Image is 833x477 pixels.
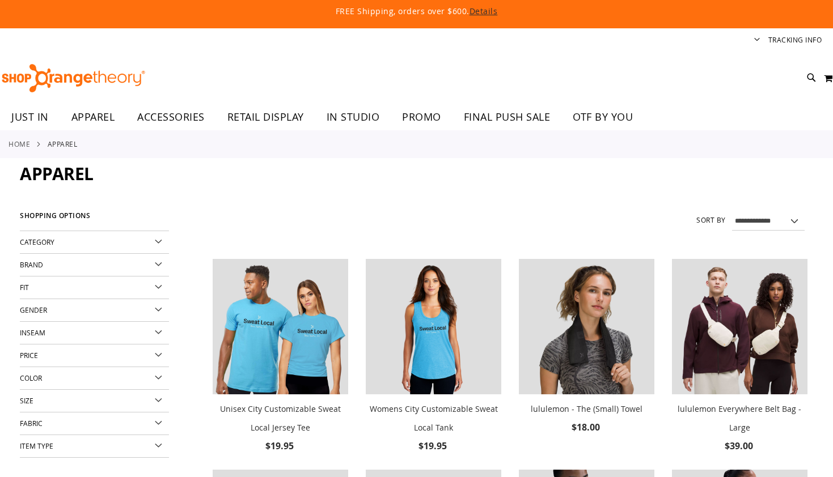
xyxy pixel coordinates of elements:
p: FREE Shipping, orders over $600. [77,6,757,17]
a: Home [9,139,30,149]
span: APPAREL [71,104,115,130]
div: Color [20,367,169,390]
span: IN STUDIO [327,104,380,130]
span: FINAL PUSH SALE [464,104,551,130]
div: product [513,253,660,464]
span: ACCESSORIES [137,104,205,130]
span: $39.00 [725,440,755,452]
a: City Customizable Perfect Racerback Tank [366,259,501,397]
span: Brand [20,260,43,269]
a: FINAL PUSH SALE [453,104,562,130]
a: PROMO [391,104,453,130]
span: Size [20,396,33,405]
strong: Shopping Options [20,207,169,231]
div: Inseam [20,322,169,344]
span: PROMO [402,104,441,130]
a: Details [470,6,498,16]
span: OTF BY YOU [573,104,633,130]
div: Gender [20,299,169,322]
span: Color [20,373,42,382]
span: Fabric [20,419,43,428]
div: Item Type [20,435,169,458]
img: lululemon - The (Small) Towel [519,259,654,394]
span: JUST IN [11,104,49,130]
div: Brand [20,254,169,276]
img: City Customizable Perfect Racerback Tank [366,259,501,394]
span: Inseam [20,328,45,337]
strong: APPAREL [48,139,78,149]
div: Fit [20,276,169,299]
a: Tracking Info [768,35,822,45]
span: RETAIL DISPLAY [227,104,304,130]
button: Account menu [754,35,760,46]
div: Price [20,344,169,367]
div: Size [20,390,169,412]
a: lululemon Everywhere Belt Bag - Large [678,403,801,433]
span: APPAREL [20,162,94,185]
a: ACCESSORIES [126,104,216,130]
a: Unisex City Customizable Sweat Local Jersey Tee [220,403,341,433]
span: $18.00 [572,421,602,433]
a: APPAREL [60,104,126,130]
div: Fabric [20,412,169,435]
span: $19.95 [265,440,295,452]
span: $19.95 [418,440,449,452]
span: Gender [20,305,47,314]
img: lululemon Everywhere Belt Bag - Large [672,259,807,394]
span: Fit [20,283,29,292]
label: Sort By [696,215,726,225]
a: lululemon - The (Small) Towel [519,259,654,397]
a: IN STUDIO [315,104,391,130]
span: Category [20,237,54,246]
a: OTF BY YOU [561,104,644,130]
span: Price [20,351,38,360]
a: lululemon - The (Small) Towel [531,403,642,414]
a: Unisex City Customizable Fine Jersey Tee [213,259,348,397]
img: Unisex City Customizable Fine Jersey Tee [213,259,348,394]
a: RETAIL DISPLAY [216,104,315,130]
a: lululemon Everywhere Belt Bag - Large [672,259,807,397]
span: Item Type [20,441,53,450]
div: Category [20,231,169,254]
a: Womens City Customizable Sweat Local Tank [370,403,498,433]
